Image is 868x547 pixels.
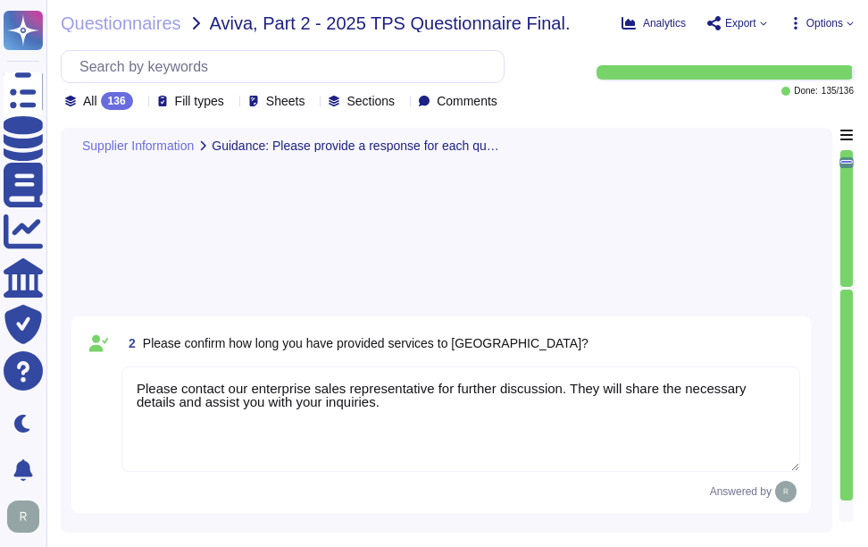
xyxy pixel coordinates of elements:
[643,18,686,29] span: Analytics
[175,95,224,107] span: Fill types
[437,95,497,107] span: Comments
[622,16,686,30] button: Analytics
[121,366,800,472] textarea: Please contact our enterprise sales representative for further discussion. They will share the ne...
[101,92,133,110] div: 136
[346,95,395,107] span: Sections
[61,14,181,32] span: Questionnaires
[210,14,571,32] span: Aviva, Part 2 - 2025 TPS Questionnaire Final.
[121,337,136,349] span: 2
[71,51,504,82] input: Search by keywords
[822,87,854,96] span: 135 / 136
[794,87,818,96] span: Done:
[775,481,797,502] img: user
[725,18,756,29] span: Export
[710,486,772,497] span: Answered by
[212,139,499,152] span: Guidance: Please provide a response for each question. Responses should be provided in complete s...
[143,336,588,350] span: Please confirm how long you have provided services to [GEOGRAPHIC_DATA]?
[82,139,194,152] span: Supplier Information
[266,95,305,107] span: Sheets
[83,95,97,107] span: All
[806,18,843,29] span: Options
[4,497,52,536] button: user
[7,501,39,533] img: user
